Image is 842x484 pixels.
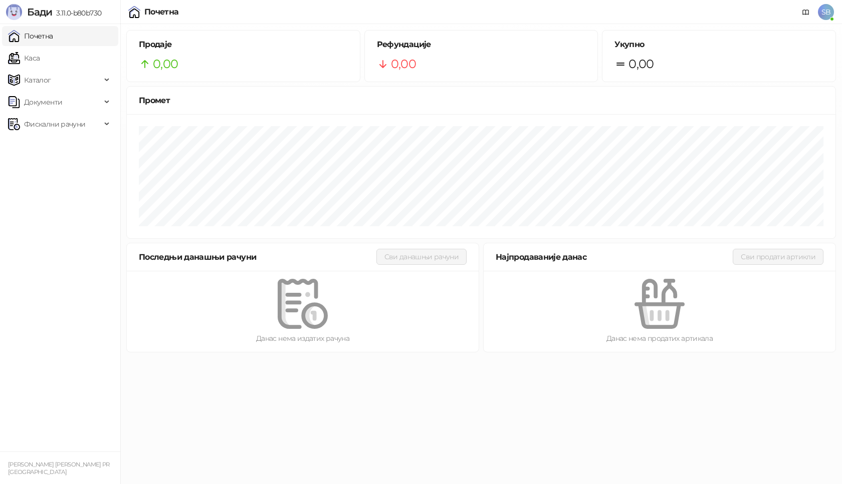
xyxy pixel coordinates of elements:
[8,461,110,475] small: [PERSON_NAME] [PERSON_NAME] PR [GEOGRAPHIC_DATA]
[52,9,101,18] span: 3.11.0-b80b730
[24,70,51,90] span: Каталог
[153,55,178,74] span: 0,00
[496,251,733,263] div: Најпродаваније данас
[733,249,823,265] button: Сви продати артикли
[628,55,654,74] span: 0,00
[144,8,179,16] div: Почетна
[8,48,40,68] a: Каса
[377,39,586,51] h5: Рефундације
[27,6,52,18] span: Бади
[391,55,416,74] span: 0,00
[6,4,22,20] img: Logo
[8,26,53,46] a: Почетна
[376,249,467,265] button: Сви данашњи рачуни
[614,39,823,51] h5: Укупно
[24,92,62,112] span: Документи
[139,39,348,51] h5: Продаје
[139,94,823,107] div: Промет
[818,4,834,20] span: SB
[143,333,463,344] div: Данас нема издатих рачуна
[139,251,376,263] div: Последњи данашњи рачуни
[798,4,814,20] a: Документација
[500,333,819,344] div: Данас нема продатих артикала
[24,114,85,134] span: Фискални рачуни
